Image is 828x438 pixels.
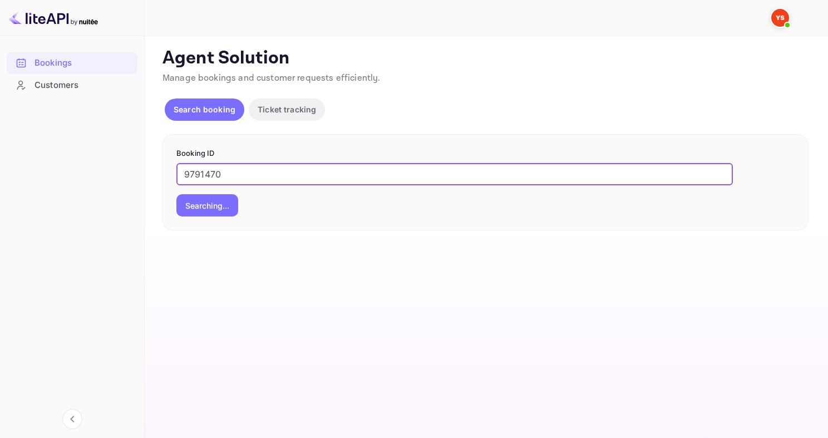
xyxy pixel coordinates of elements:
[7,52,137,73] a: Bookings
[34,79,132,92] div: Customers
[771,9,789,27] img: Yandex Support
[162,47,808,70] p: Agent Solution
[174,104,235,115] p: Search booking
[162,72,381,84] span: Manage bookings and customer requests efficiently.
[258,104,316,115] p: Ticket tracking
[7,52,137,74] div: Bookings
[7,75,137,95] a: Customers
[34,57,132,70] div: Bookings
[176,148,794,159] p: Booking ID
[62,409,82,429] button: Collapse navigation
[9,9,98,27] img: LiteAPI logo
[176,194,238,216] button: Searching...
[176,163,733,185] input: Enter Booking ID (e.g., 63782194)
[7,75,137,96] div: Customers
